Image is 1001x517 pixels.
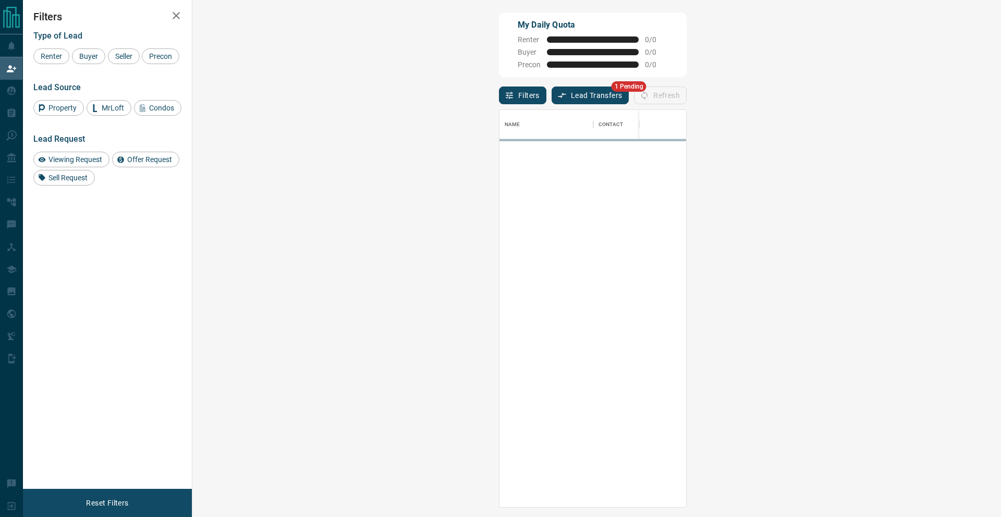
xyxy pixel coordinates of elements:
[518,35,541,44] span: Renter
[37,52,66,60] span: Renter
[108,48,140,64] div: Seller
[505,110,520,139] div: Name
[112,52,136,60] span: Seller
[72,48,105,64] div: Buyer
[645,48,668,56] span: 0 / 0
[112,152,179,167] div: Offer Request
[87,100,131,116] div: MrLoft
[33,100,84,116] div: Property
[33,82,81,92] span: Lead Source
[593,110,677,139] div: Contact
[518,60,541,69] span: Precon
[499,87,546,104] button: Filters
[79,494,135,512] button: Reset Filters
[599,110,623,139] div: Contact
[518,19,668,31] p: My Daily Quota
[552,87,629,104] button: Lead Transfers
[145,52,176,60] span: Precon
[645,60,668,69] span: 0 / 0
[33,48,69,64] div: Renter
[518,48,541,56] span: Buyer
[33,31,82,41] span: Type of Lead
[45,155,106,164] span: Viewing Request
[45,174,91,182] span: Sell Request
[33,170,95,186] div: Sell Request
[145,104,178,112] span: Condos
[499,110,593,139] div: Name
[142,48,179,64] div: Precon
[98,104,128,112] span: MrLoft
[45,104,80,112] span: Property
[124,155,176,164] span: Offer Request
[134,100,181,116] div: Condos
[33,134,85,144] span: Lead Request
[33,152,109,167] div: Viewing Request
[76,52,102,60] span: Buyer
[645,35,668,44] span: 0 / 0
[33,10,181,23] h2: Filters
[612,81,646,92] span: 1 Pending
